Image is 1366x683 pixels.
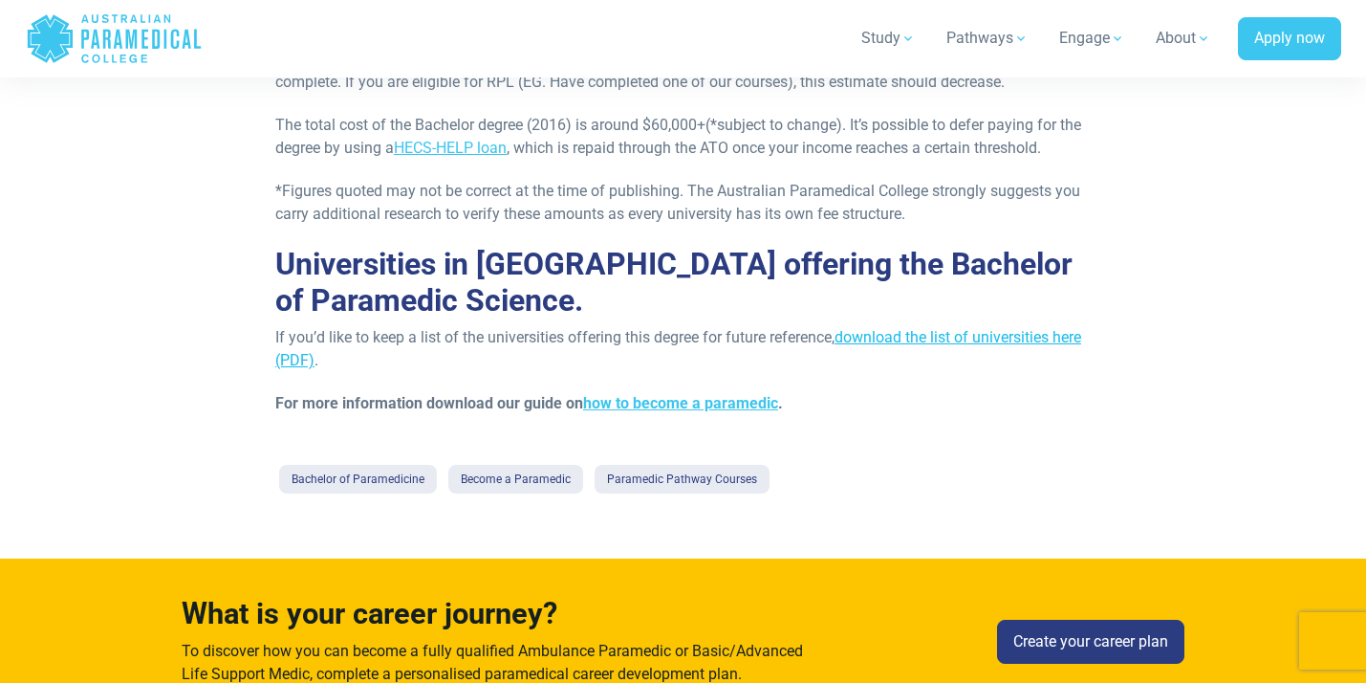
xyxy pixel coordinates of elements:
a: Apply now [1238,17,1341,61]
p: The total cost of the Bachelor degree (2016) is around $60,000+(*subject to change). It’s possibl... [275,114,1091,160]
span: To discover how you can become a fully qualified Ambulance Paramedic or Basic/Advanced Life Suppo... [182,642,803,683]
a: Engage [1048,11,1137,65]
a: Become a Paramedic [448,465,583,494]
a: Australian Paramedical College [26,8,203,70]
a: Pathways [935,11,1040,65]
a: HECS-HELP loan [394,139,507,157]
a: how to become a paramedic [583,394,778,412]
a: Study [850,11,927,65]
a: Bachelor of Paramedicine [279,465,437,494]
h4: What is your career journey? [182,597,811,632]
strong: For more information download our guide on . [275,394,783,412]
a: Create your career plan [997,620,1184,664]
h2: Universities in [GEOGRAPHIC_DATA] offering the Bachelor of Paramedic Science. [275,246,1091,319]
p: If you’d like to keep a list of the universities offering this degree for future reference, . [275,326,1091,372]
p: *Figures quoted may not be correct at the time of publishing. The Australian Paramedical College ... [275,180,1091,226]
a: Paramedic Pathway Courses [595,465,770,494]
a: About [1144,11,1223,65]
